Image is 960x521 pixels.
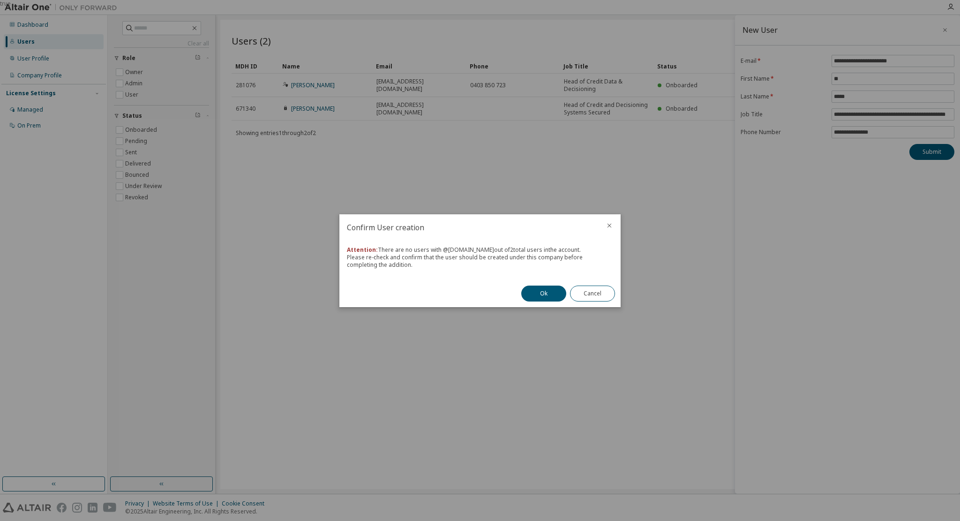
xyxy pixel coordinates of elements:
b: Attention: [347,246,378,254]
button: Ok [521,286,566,302]
button: close [606,222,613,229]
h2: Confirm User creation [339,214,598,241]
div: There are no users with @ [DOMAIN_NAME] out of 2 total users in the account . Please re-check and... [347,246,613,269]
button: Cancel [570,286,615,302]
